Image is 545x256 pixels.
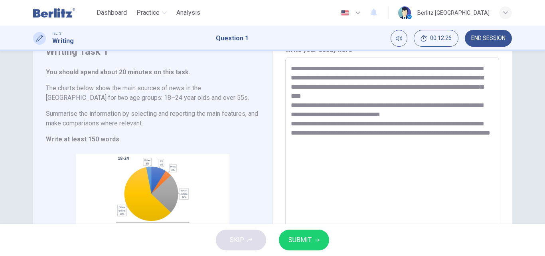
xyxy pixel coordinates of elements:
button: 00:12:26 [414,30,458,47]
h1: Writing [52,36,74,46]
img: en [340,10,350,16]
div: Berlitz [GEOGRAPHIC_DATA] [417,8,490,18]
span: 00:12:26 [430,35,452,42]
img: Berlitz Latam logo [33,5,75,21]
button: Dashboard [93,6,130,20]
h1: Question 1 [216,34,249,43]
a: Berlitz Latam logo [33,5,93,21]
span: IELTS [52,31,61,36]
span: Analysis [176,8,200,18]
img: Profile picture [398,6,411,19]
h6: The charts below show the main sources of news in the [GEOGRAPHIC_DATA] for two age groups: 18–24... [46,83,259,103]
div: Mute [391,30,407,47]
strong: Write at least 150 words. [46,135,121,143]
button: END SESSION [465,30,512,47]
span: Dashboard [97,8,127,18]
span: Practice [136,8,160,18]
button: SUBMIT [279,230,329,250]
div: Hide [414,30,458,47]
button: Practice [133,6,170,20]
h4: Writing Task 1 [46,45,259,58]
h6: You should spend about 20 minutes on this task. [46,67,259,77]
h6: Summarise the information by selecting and reporting the main features, and make comparisons wher... [46,109,259,128]
button: Analysis [173,6,203,20]
span: SUBMIT [288,234,312,246]
span: END SESSION [471,35,506,42]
